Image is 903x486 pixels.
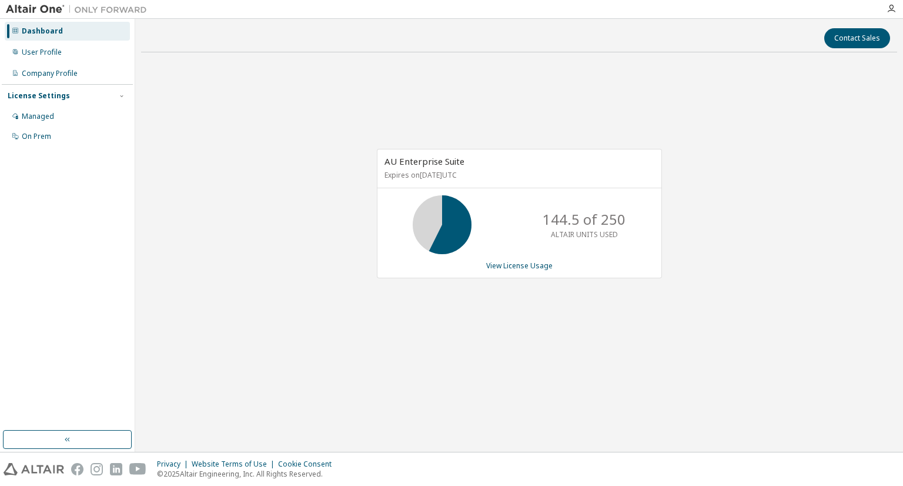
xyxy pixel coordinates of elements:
[129,463,146,475] img: youtube.svg
[824,28,890,48] button: Contact Sales
[8,91,70,101] div: License Settings
[4,463,64,475] img: altair_logo.svg
[486,261,553,271] a: View License Usage
[91,463,103,475] img: instagram.svg
[384,155,464,167] span: AU Enterprise Suite
[157,469,339,479] p: © 2025 Altair Engineering, Inc. All Rights Reserved.
[22,112,54,121] div: Managed
[22,69,78,78] div: Company Profile
[22,48,62,57] div: User Profile
[71,463,83,475] img: facebook.svg
[543,209,626,229] p: 144.5 of 250
[384,170,651,180] p: Expires on [DATE] UTC
[6,4,153,15] img: Altair One
[551,229,618,239] p: ALTAIR UNITS USED
[192,460,278,469] div: Website Terms of Use
[22,26,63,36] div: Dashboard
[22,132,51,141] div: On Prem
[157,460,192,469] div: Privacy
[110,463,122,475] img: linkedin.svg
[278,460,339,469] div: Cookie Consent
